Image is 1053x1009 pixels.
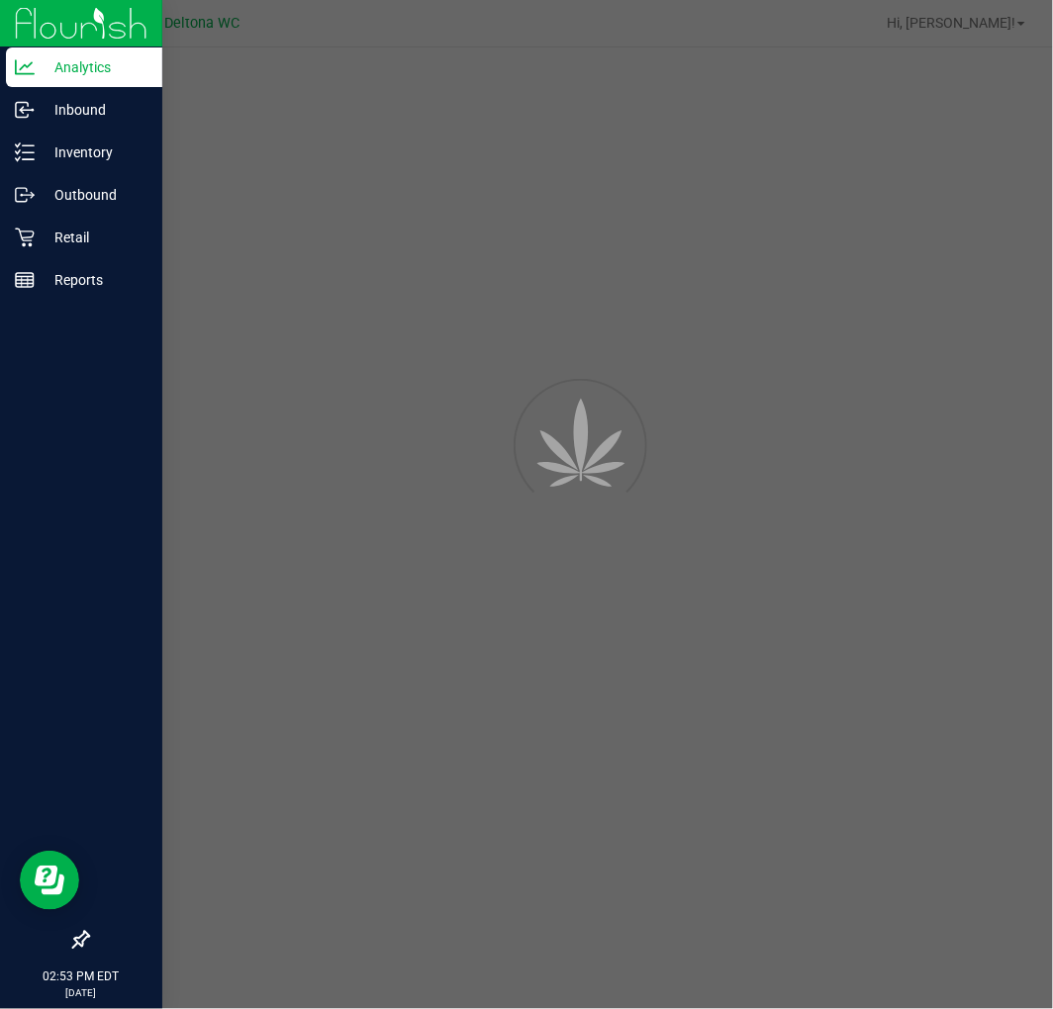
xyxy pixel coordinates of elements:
[9,967,153,985] p: 02:53 PM EDT
[15,57,35,77] inline-svg: Analytics
[20,851,79,910] iframe: Resource center
[15,228,35,247] inline-svg: Retail
[15,142,35,162] inline-svg: Inventory
[35,140,153,164] p: Inventory
[15,185,35,205] inline-svg: Outbound
[35,183,153,207] p: Outbound
[15,100,35,120] inline-svg: Inbound
[35,226,153,249] p: Retail
[35,98,153,122] p: Inbound
[9,985,153,1000] p: [DATE]
[35,268,153,292] p: Reports
[35,55,153,79] p: Analytics
[15,270,35,290] inline-svg: Reports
